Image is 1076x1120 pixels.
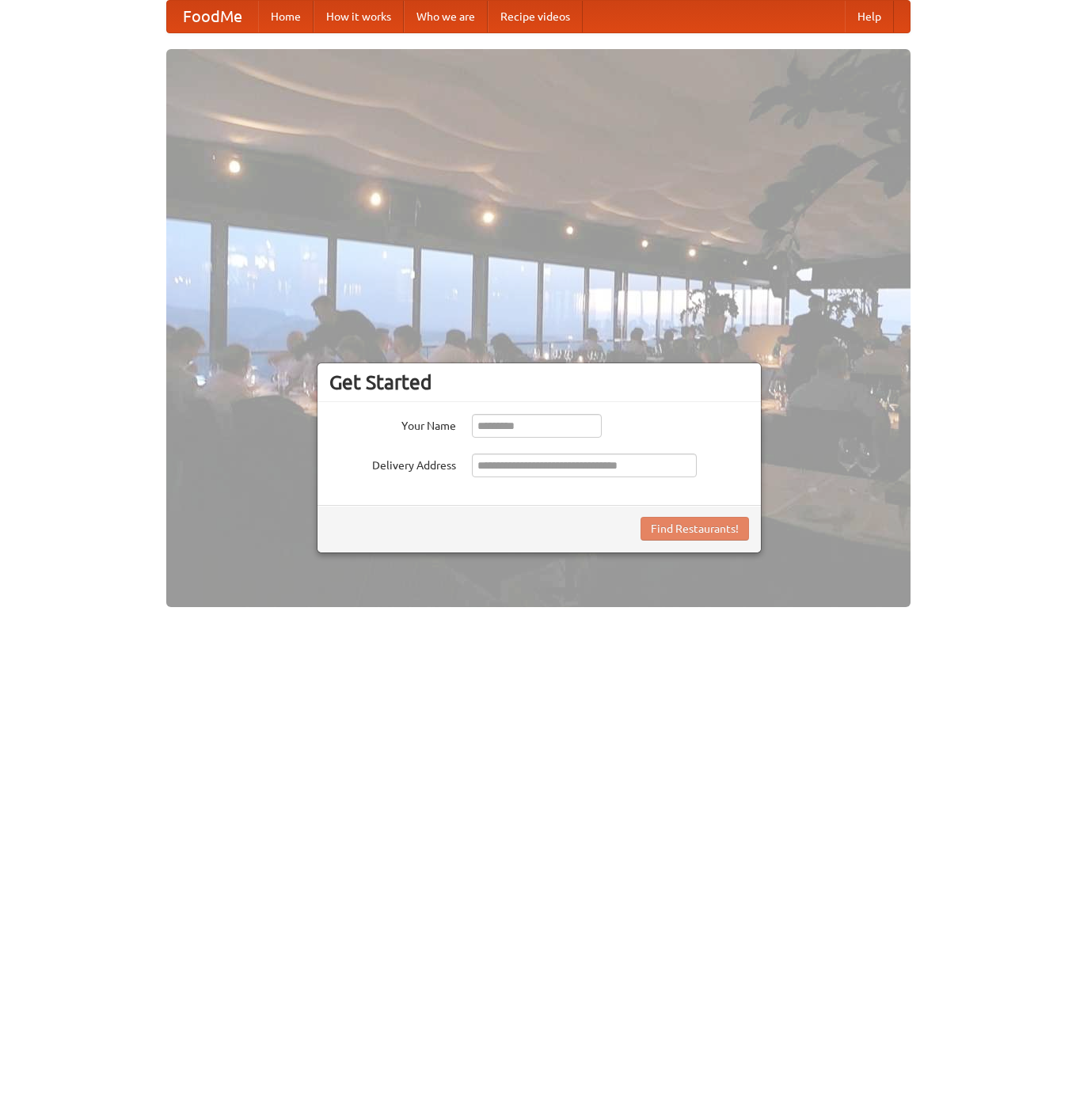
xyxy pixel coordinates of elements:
[258,1,314,32] a: Home
[167,1,258,32] a: FoodMe
[329,454,456,473] label: Delivery Address
[314,1,404,32] a: How it works
[488,1,583,32] a: Recipe videos
[641,517,749,541] button: Find Restaurants!
[845,1,894,32] a: Help
[329,414,456,434] label: Your Name
[329,370,749,394] h3: Get Started
[404,1,488,32] a: Who we are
